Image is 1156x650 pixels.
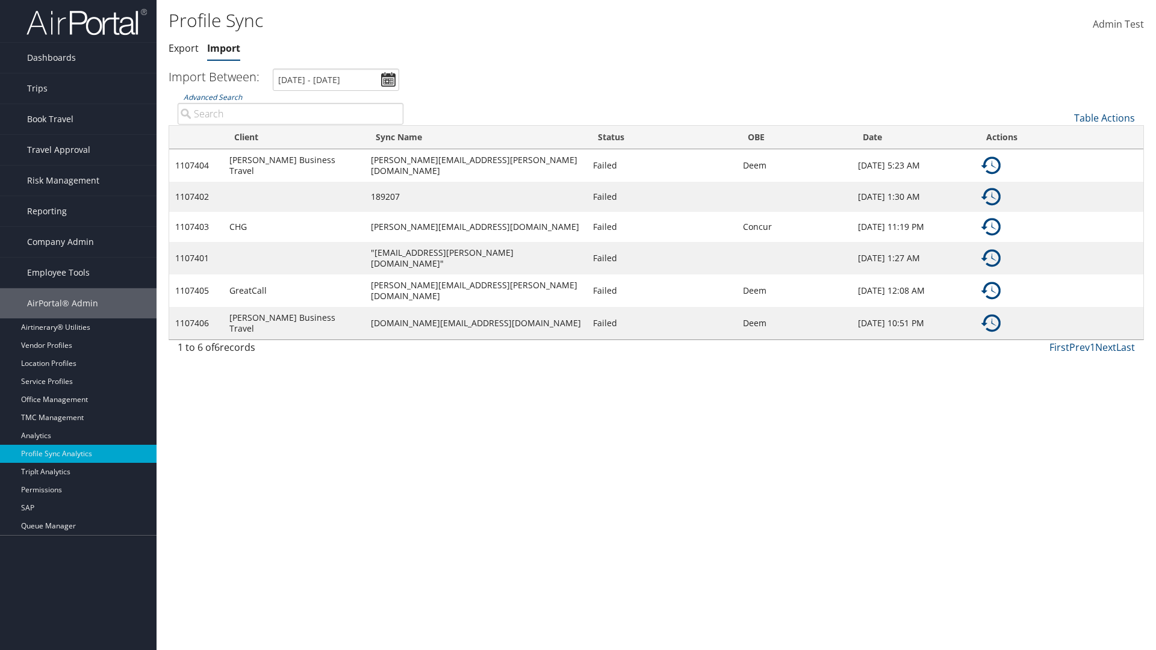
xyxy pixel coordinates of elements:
[223,126,365,149] th: Client: activate to sort column ascending
[169,149,223,182] td: 1107404
[737,274,852,307] td: Deem
[169,8,819,33] h1: Profile Sync
[214,341,220,354] span: 6
[981,281,1001,300] img: ta-history.png
[981,284,1001,296] a: Details
[1093,17,1144,31] span: Admin Test
[365,149,587,182] td: [PERSON_NAME][EMAIL_ADDRESS][PERSON_NAME][DOMAIN_NAME]
[981,314,1001,333] img: ta-history.png
[981,220,1001,232] a: Details
[587,274,737,307] td: Failed
[178,340,403,361] div: 1 to 6 of records
[1116,341,1135,354] a: Last
[587,212,737,242] td: Failed
[852,212,975,242] td: [DATE] 11:19 PM
[169,242,223,274] td: 1107401
[852,242,975,274] td: [DATE] 1:27 AM
[1090,341,1095,354] a: 1
[981,317,1001,328] a: Details
[1095,341,1116,354] a: Next
[587,126,737,149] th: Status: activate to sort column descending
[27,166,99,196] span: Risk Management
[852,149,975,182] td: [DATE] 5:23 AM
[27,227,94,257] span: Company Admin
[169,182,223,212] td: 1107402
[981,217,1001,237] img: ta-history.png
[587,242,737,274] td: Failed
[852,126,975,149] th: Date: activate to sort column ascending
[365,182,587,212] td: 189207
[737,149,852,182] td: Deem
[273,69,399,91] input: [DATE] - [DATE]
[169,212,223,242] td: 1107403
[981,156,1001,175] img: ta-history.png
[981,190,1001,202] a: Details
[169,274,223,307] td: 1107405
[587,307,737,339] td: Failed
[1069,341,1090,354] a: Prev
[1049,341,1069,354] a: First
[587,149,737,182] td: Failed
[981,249,1001,268] img: ta-history.png
[184,92,242,102] a: Advanced Search
[207,42,240,55] a: Import
[27,196,67,226] span: Reporting
[27,135,90,165] span: Travel Approval
[365,274,587,307] td: [PERSON_NAME][EMAIL_ADDRESS][PERSON_NAME][DOMAIN_NAME]
[365,307,587,339] td: [DOMAIN_NAME][EMAIL_ADDRESS][DOMAIN_NAME]
[27,73,48,104] span: Trips
[26,8,147,36] img: airportal-logo.png
[178,103,403,125] input: Advanced Search
[975,126,1143,149] th: Actions
[169,307,223,339] td: 1107406
[223,274,365,307] td: GreatCall
[852,182,975,212] td: [DATE] 1:30 AM
[852,274,975,307] td: [DATE] 12:08 AM
[27,43,76,73] span: Dashboards
[737,126,852,149] th: OBE: activate to sort column ascending
[223,307,365,339] td: [PERSON_NAME] Business Travel
[27,258,90,288] span: Employee Tools
[27,104,73,134] span: Book Travel
[981,159,1001,170] a: Details
[223,212,365,242] td: CHG
[365,126,587,149] th: Sync Name: activate to sort column ascending
[365,212,587,242] td: [PERSON_NAME][EMAIL_ADDRESS][DOMAIN_NAME]
[852,307,975,339] td: [DATE] 10:51 PM
[27,288,98,318] span: AirPortal® Admin
[223,149,365,182] td: [PERSON_NAME] Business Travel
[981,187,1001,206] img: ta-history.png
[737,307,852,339] td: Deem
[169,42,199,55] a: Export
[1074,111,1135,125] a: Table Actions
[587,182,737,212] td: Failed
[365,242,587,274] td: "[EMAIL_ADDRESS][PERSON_NAME][DOMAIN_NAME]"
[737,212,852,242] td: Concur
[169,69,259,85] h3: Import Between:
[981,252,1001,263] a: Details
[1093,6,1144,43] a: Admin Test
